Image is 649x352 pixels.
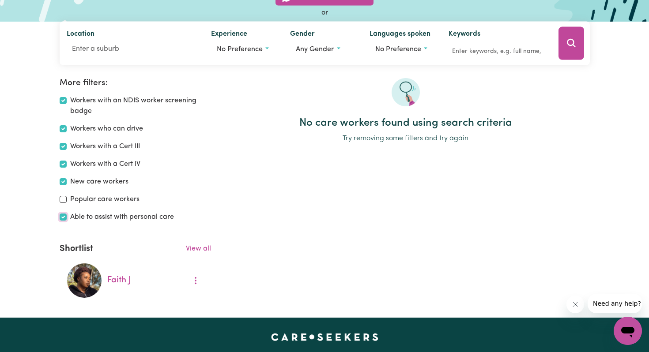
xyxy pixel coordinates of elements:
label: Keywords [449,29,480,41]
input: Enter keywords, e.g. full name, interests [449,45,546,58]
span: Any gender [296,46,334,53]
iframe: Button to launch messaging window [614,317,642,345]
label: Workers who can drive [70,124,143,134]
button: Worker gender preference [290,41,355,58]
img: Faith J [67,263,102,298]
button: Worker language preferences [370,41,435,58]
iframe: Close message [566,296,584,313]
label: Languages spoken [370,29,430,41]
h2: No care workers found using search criteria [222,117,590,130]
span: No preference [217,46,263,53]
label: Popular care workers [70,194,140,205]
label: Able to assist with personal care [70,212,174,222]
h2: Shortlist [60,243,93,254]
label: Experience [211,29,247,41]
span: No preference [375,46,421,53]
label: Workers with a Cert III [70,141,140,152]
input: Enter a suburb [67,41,197,57]
p: Try removing some filters and try again [222,133,590,144]
a: Faith J [107,276,131,285]
label: Workers with an NDIS worker screening badge [70,95,211,116]
div: or [60,7,590,18]
label: Location [67,29,94,41]
button: More options [187,274,204,288]
iframe: Message from company [588,294,642,313]
label: New care workers [70,176,128,187]
a: View all [186,245,211,252]
label: Gender [290,29,315,41]
button: Search [558,27,584,60]
label: Workers with a Cert IV [70,159,140,169]
h2: More filters: [60,78,211,88]
a: Careseekers home page [271,333,378,341]
button: Worker experience options [211,41,276,58]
